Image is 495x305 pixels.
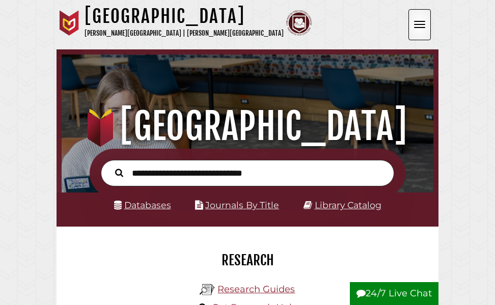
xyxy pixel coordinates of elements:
button: Search [110,166,128,179]
h1: [GEOGRAPHIC_DATA] [85,5,284,27]
img: Hekman Library Logo [200,282,215,297]
p: [PERSON_NAME][GEOGRAPHIC_DATA] | [PERSON_NAME][GEOGRAPHIC_DATA] [85,27,284,39]
h1: [GEOGRAPHIC_DATA] [69,104,426,149]
img: Calvin Theological Seminary [286,10,312,36]
a: Databases [114,200,171,210]
button: Open the menu [408,9,431,40]
img: Calvin University [57,10,82,36]
h2: Research [64,252,431,269]
a: Library Catalog [315,200,381,210]
i: Search [115,169,123,178]
a: Journals By Title [205,200,279,210]
a: Research Guides [217,284,295,295]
